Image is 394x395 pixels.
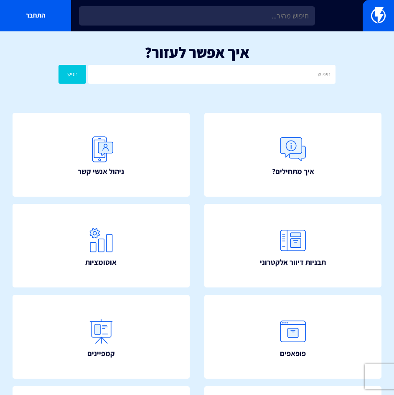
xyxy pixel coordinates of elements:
[13,113,190,197] a: ניהול אנשי קשר
[280,348,306,359] span: פופאפים
[272,166,314,177] span: איך מתחילים?
[260,257,326,268] span: תבניות דיוור אלקטרוני
[58,65,86,84] button: חפש
[204,204,381,287] a: תבניות דיוור אלקטרוני
[78,166,124,177] span: ניהול אנשי קשר
[88,65,335,84] input: חיפוש
[87,348,115,359] span: קמפיינים
[13,204,190,287] a: אוטומציות
[13,44,381,61] h1: איך אפשר לעזור?
[204,295,381,379] a: פופאפים
[85,257,117,268] span: אוטומציות
[204,113,381,197] a: איך מתחילים?
[79,6,315,26] input: חיפוש מהיר...
[13,295,190,379] a: קמפיינים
